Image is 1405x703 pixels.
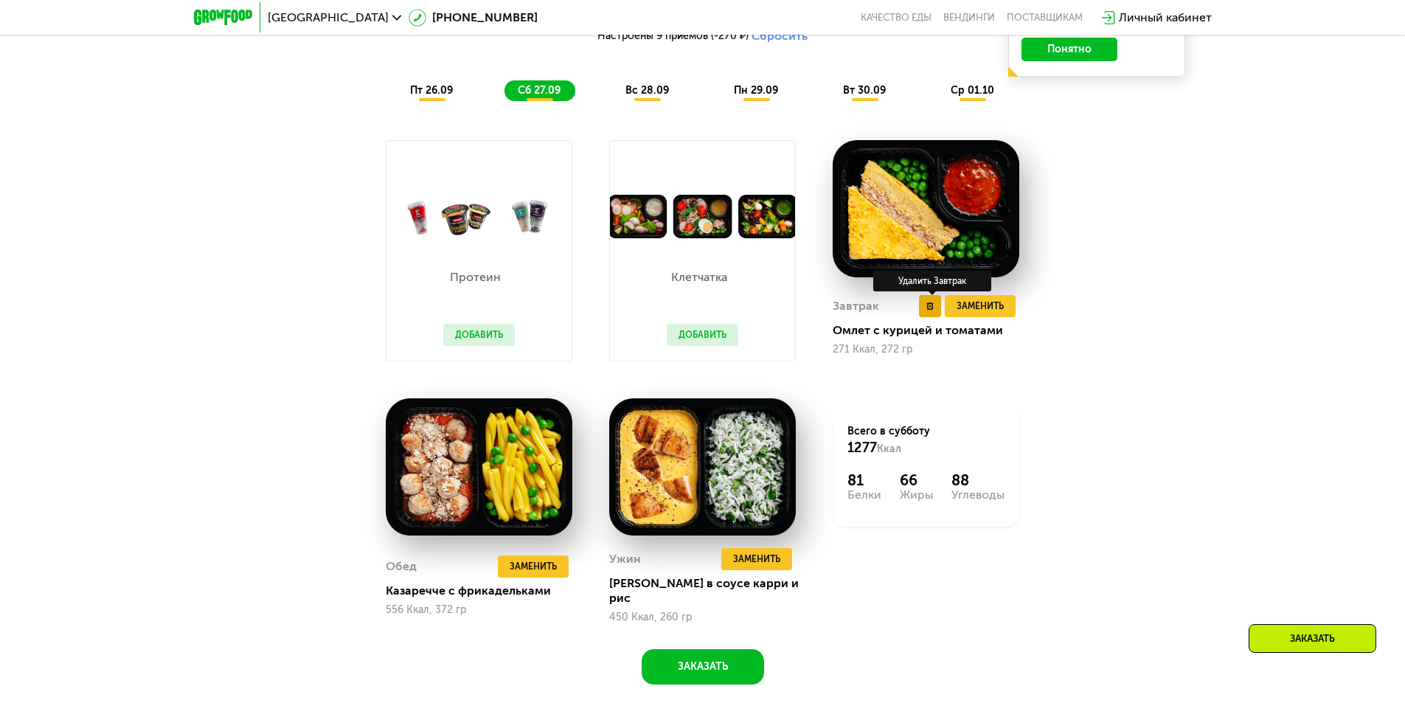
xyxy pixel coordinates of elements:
span: Заменить [510,559,557,574]
span: ср 01.10 [951,84,994,97]
span: пн 29.09 [734,84,778,97]
div: Личный кабинет [1119,9,1212,27]
div: Ужин [609,548,641,570]
div: Удалить Завтрак [873,271,991,291]
button: Заменить [945,295,1016,317]
button: Заменить [498,555,569,578]
a: [PHONE_NUMBER] [409,9,538,27]
button: Добавить [443,324,515,346]
div: Заказать [1249,624,1376,653]
div: Белки [847,489,881,501]
button: Заказать [642,649,764,685]
span: Заменить [957,299,1004,314]
div: 556 Ккал, 372 гр [386,604,572,616]
span: сб 27.09 [518,84,561,97]
div: Всего в субботу [847,424,1005,457]
div: Казаречче с фрикадельками [386,583,584,598]
span: Настроены 9 приемов (-270 ₽) [597,31,749,41]
div: Жиры [900,489,933,501]
div: 81 [847,471,881,489]
button: Сбросить [752,29,808,44]
div: [PERSON_NAME] в соусе карри и рис [609,576,808,606]
a: Вендинги [943,12,995,24]
button: Понятно [1021,38,1117,61]
span: Ккал [877,443,901,455]
p: Протеин [443,271,507,283]
button: Добавить [667,324,738,346]
span: вт 30.09 [843,84,886,97]
div: Омлет с курицей и томатами [833,323,1031,338]
div: поставщикам [1007,12,1083,24]
a: Качество еды [861,12,932,24]
div: Углеводы [951,489,1005,501]
div: Завтрак [833,295,879,317]
div: 66 [900,471,933,489]
div: 88 [951,471,1005,489]
div: 450 Ккал, 260 гр [609,612,796,623]
button: Заменить [721,548,792,570]
span: Заменить [733,552,780,567]
span: [GEOGRAPHIC_DATA] [268,12,389,24]
div: Обед [386,555,417,578]
p: Клетчатка [667,271,731,283]
span: 1277 [847,440,877,456]
span: вс 28.09 [625,84,669,97]
span: пт 26.09 [410,84,453,97]
div: 271 Ккал, 272 гр [833,344,1019,356]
